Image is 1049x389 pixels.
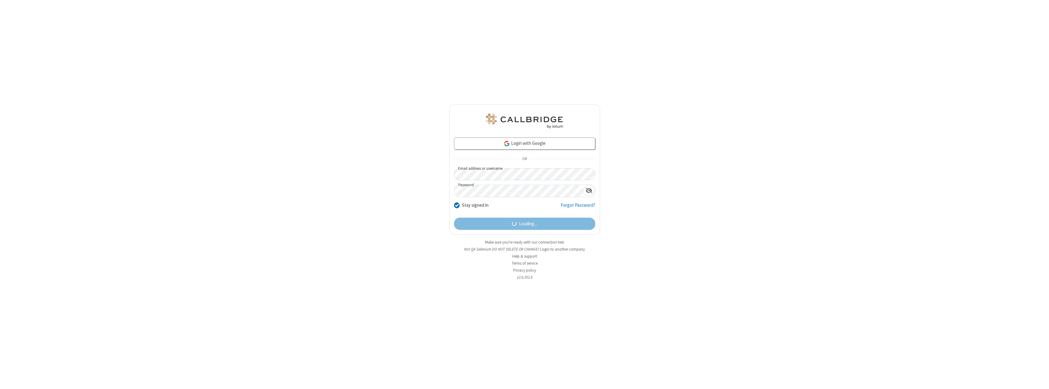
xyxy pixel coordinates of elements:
[462,202,489,209] label: Stay signed in
[454,218,595,230] button: Loading...
[512,254,537,259] a: Help & support
[449,246,600,252] li: Not QA Selenium DO NOT DELETE OR CHANGE?
[513,268,536,273] a: Privacy policy
[519,220,537,227] span: Loading...
[540,246,585,252] button: Login to another company
[583,185,595,196] div: Show password
[1034,373,1044,385] iframe: Chat
[485,114,564,128] img: QA Selenium DO NOT DELETE OR CHANGE
[503,140,510,147] img: google-icon.png
[449,274,600,280] li: v2.6.352.6
[512,261,538,266] a: Terms of service
[520,155,529,163] span: OR
[561,202,595,213] a: Forgot Password?
[485,240,564,245] a: Make sure you're ready with our connection test
[454,168,595,180] input: Email address or username
[454,137,595,150] a: Login with Google
[454,185,583,197] input: Password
